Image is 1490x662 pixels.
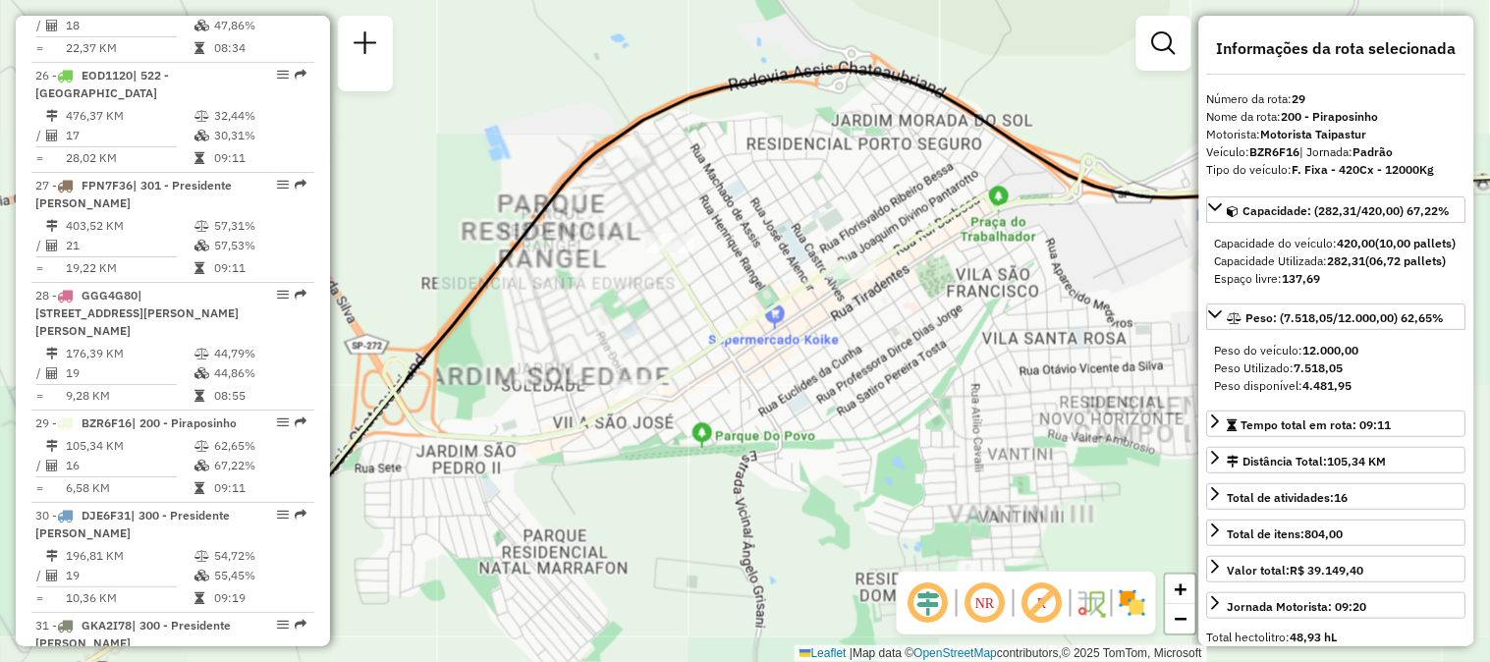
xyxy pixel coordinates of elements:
span: 105,34 KM [1328,454,1387,469]
em: Opções [277,69,289,81]
td: 10,36 KM [65,588,193,608]
strong: 137,69 [1283,271,1321,286]
td: 57,53% [213,236,306,255]
i: Tempo total em rota [194,42,204,54]
i: % de utilização da cubagem [194,240,209,251]
td: 55,45% [213,566,306,585]
em: Opções [277,416,289,428]
i: % de utilização da cubagem [194,570,209,581]
em: Rota exportada [295,509,306,521]
div: Tipo do veículo: [1207,161,1466,179]
span: | [850,646,853,660]
span: − [1175,606,1187,631]
i: Distância Total [46,220,58,232]
td: = [35,588,45,608]
span: | 300 - Presidente [PERSON_NAME] [35,508,230,540]
i: % de utilização do peso [194,220,209,232]
td: 21 [65,236,193,255]
i: Distância Total [46,440,58,452]
strong: 4.481,95 [1303,378,1352,393]
div: Capacidade: (282,31/420,00) 67,22% [1207,227,1466,296]
strong: F. Fixa - 420Cx - 12000Kg [1293,162,1435,177]
i: Total de Atividades [46,130,58,141]
em: Rota exportada [295,416,306,428]
strong: 420,00 [1338,236,1376,250]
i: Distância Total [46,110,58,122]
td: / [35,566,45,585]
strong: 48,93 hL [1291,630,1338,644]
i: % de utilização do peso [194,348,209,359]
a: Jornada Motorista: 09:20 [1207,592,1466,619]
strong: Padrão [1353,144,1394,159]
span: 28 - [35,288,239,338]
td: = [35,148,45,168]
em: Opções [277,509,289,521]
div: Capacidade do veículo: [1215,235,1459,252]
a: Total de itens:804,00 [1207,520,1466,546]
h4: Informações da rota selecionada [1207,39,1466,58]
i: % de utilização da cubagem [194,20,209,31]
td: 28,02 KM [65,148,193,168]
span: 30 - [35,508,230,540]
em: Rota exportada [295,69,306,81]
td: 62,65% [213,436,306,456]
strong: Motorista Taipastur [1261,127,1367,141]
strong: 804,00 [1305,526,1344,541]
i: % de utilização da cubagem [194,460,209,471]
div: Peso disponível: [1215,377,1459,395]
a: Zoom in [1166,575,1195,604]
i: Tempo total em rota [194,592,204,604]
div: Nome da rota: [1207,108,1466,126]
i: % de utilização do peso [194,550,209,562]
a: Nova sessão e pesquisa [346,24,385,68]
td: 67,22% [213,456,306,475]
td: 09:11 [213,148,306,168]
td: 18 [65,16,193,35]
i: Tempo total em rota [194,262,204,274]
i: % de utilização do peso [194,110,209,122]
td: 19 [65,363,193,383]
td: 16 [65,456,193,475]
td: 08:34 [213,38,306,58]
td: 30,31% [213,126,306,145]
div: Total de itens: [1228,525,1344,543]
em: Opções [277,179,289,191]
a: Distância Total:105,34 KM [1207,447,1466,473]
span: | Jornada: [1300,144,1394,159]
span: | 301 - Presidente [PERSON_NAME] [35,178,232,210]
span: 27 - [35,178,232,210]
em: Opções [277,619,289,631]
td: 176,39 KM [65,344,193,363]
div: Total hectolitro: [1207,629,1466,646]
div: Valor total: [1228,562,1364,579]
img: Fluxo de ruas [1076,587,1107,619]
td: 08:55 [213,386,306,406]
i: % de utilização da cubagem [194,130,209,141]
em: Rota exportada [295,619,306,631]
td: = [35,478,45,498]
a: Peso: (7.518,05/12.000,00) 62,65% [1207,303,1466,330]
em: Opções [277,289,289,301]
td: / [35,456,45,475]
a: Total de atividades:16 [1207,483,1466,510]
span: DJE6F31 [82,508,131,523]
div: Jornada Motorista: 09:20 [1228,598,1367,616]
td: 476,37 KM [65,106,193,126]
i: Total de Atividades [46,460,58,471]
td: = [35,258,45,278]
span: 31 - [35,618,231,650]
td: 57,31% [213,216,306,236]
span: BZR6F16 [82,415,132,430]
a: OpenStreetMap [914,646,998,660]
span: Ocultar deslocamento [905,579,952,627]
div: Número da rota: [1207,90,1466,108]
span: GGG4G80 [82,288,138,303]
span: | 200 - Piraposinho [132,415,237,430]
span: Tempo total em rota: 09:11 [1242,417,1392,432]
i: % de utilização do peso [194,440,209,452]
a: Capacidade: (282,31/420,00) 67,22% [1207,196,1466,223]
span: Ocultar NR [962,579,1009,627]
a: Zoom out [1166,604,1195,634]
div: Distância Total: [1228,453,1387,470]
td: / [35,363,45,383]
